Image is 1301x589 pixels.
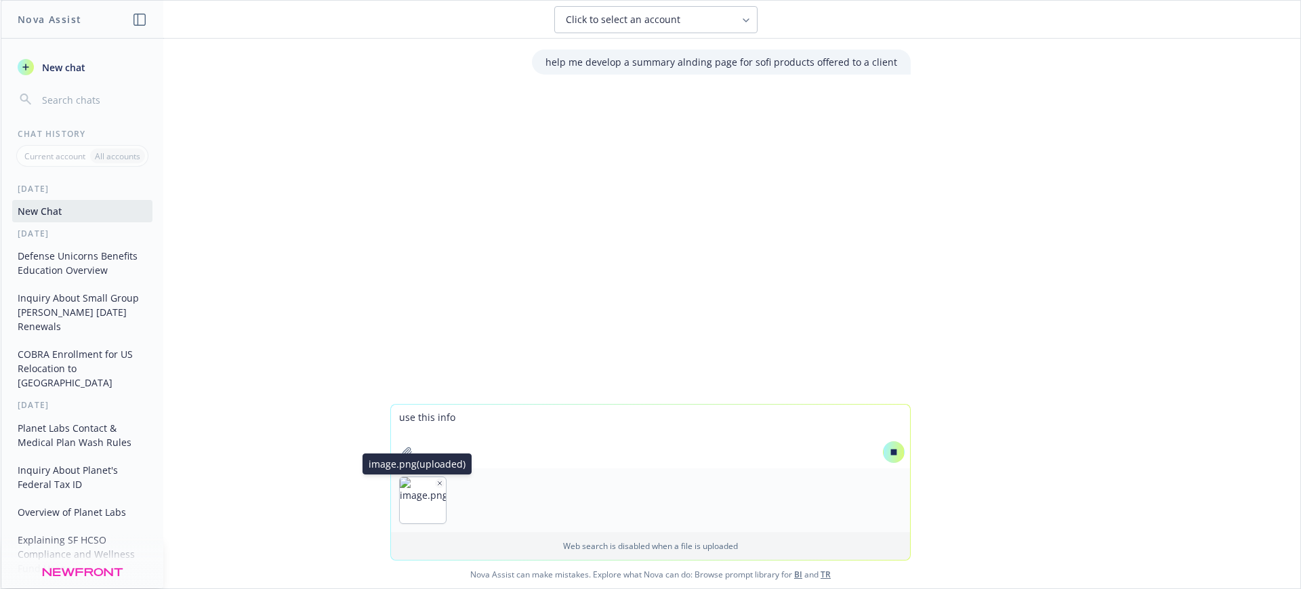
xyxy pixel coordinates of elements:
a: TR [821,569,831,580]
div: [DATE] [1,183,163,195]
button: Overview of Planet Labs [12,501,152,523]
button: Explaining SF HCSO Compliance and Wellness Fund Usage [12,529,152,580]
div: [DATE] [1,228,163,239]
button: New chat [12,55,152,79]
button: Planet Labs Contact & Medical Plan Wash Rules [12,417,152,453]
div: [DATE] [1,399,163,411]
h1: Nova Assist [18,12,81,26]
input: Search chats [39,90,147,109]
button: Click to select an account [554,6,758,33]
span: New chat [39,60,85,75]
img: image.png [400,477,446,523]
textarea: use this info [391,405,910,468]
p: help me develop a summary alnding page for sofi products offered to a client [545,55,897,69]
p: Current account [24,150,85,162]
div: Chat History [1,128,163,140]
p: All accounts [95,150,140,162]
button: Inquiry About Planet's Federal Tax ID [12,459,152,495]
a: BI [794,569,802,580]
button: New Chat [12,200,152,222]
span: Nova Assist can make mistakes. Explore what Nova can do: Browse prompt library for and [6,561,1295,588]
button: COBRA Enrollment for US Relocation to [GEOGRAPHIC_DATA] [12,343,152,394]
p: Web search is disabled when a file is uploaded [399,540,902,552]
button: Inquiry About Small Group [PERSON_NAME] [DATE] Renewals [12,287,152,338]
span: Click to select an account [566,13,680,26]
button: Defense Unicorns Benefits Education Overview [12,245,152,281]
